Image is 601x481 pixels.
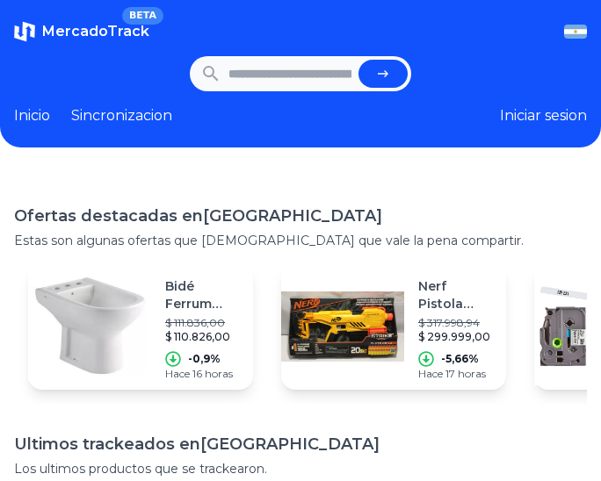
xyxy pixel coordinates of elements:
p: $ 317.998,94 [418,316,492,330]
p: Bidé Ferrum Bari Color Blanco Ct [165,277,239,312]
img: Featured image [28,265,151,388]
a: Inicio [14,105,50,126]
p: Estas son algunas ofertas que [DEMOGRAPHIC_DATA] que vale la pena compartir. [14,232,587,249]
p: -5,66% [441,352,479,366]
p: Hace 17 horas [418,367,492,381]
p: $ 110.826,00 [165,330,239,344]
p: $ 299.999,00 [418,330,492,344]
h1: Ofertas destacadas en [GEOGRAPHIC_DATA] [14,204,587,228]
img: Featured image [281,265,404,388]
h1: Ultimos trackeados en [GEOGRAPHIC_DATA] [14,432,587,456]
p: -0,9% [188,352,221,366]
img: MercadoTrack [14,21,35,42]
span: BETA [122,7,163,25]
img: Argentina [564,25,587,39]
span: MercadoTrack [42,23,149,39]
a: Featured imageBidé Ferrum Bari Color Blanco Ct$ 111.836,00$ 110.826,00-0,9%Hace 16 horas [28,263,253,390]
p: Los ultimos productos que se trackearon. [14,460,587,477]
a: MercadoTrackBETA [14,21,149,42]
p: Nerf Pistola Dardo Alpha Strike Flyte Cs-10 Hasbro E8697 Srj [418,277,492,312]
a: Sincronizacion [71,105,172,126]
p: Hace 16 horas [165,367,239,381]
button: Iniciar sesion [500,105,587,126]
p: $ 111.836,00 [165,316,239,330]
a: Featured imageNerf Pistola Dardo Alpha Strike Flyte Cs-10 Hasbro E8697 Srj$ 317.998,94$ 299.999,0... [281,263,506,390]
